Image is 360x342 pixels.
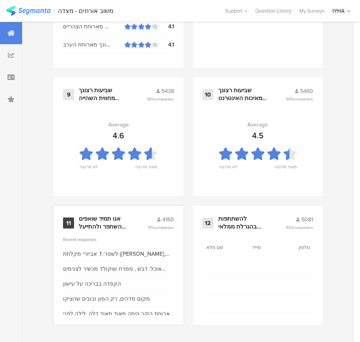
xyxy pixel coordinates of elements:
[162,216,174,224] span: 4150
[219,164,237,175] div: לא מרוצה
[293,96,313,102] span: completion
[295,7,328,15] a: My Surveys
[63,280,121,288] div: הקפדה בבריכה על עישון
[332,7,345,15] div: IYHA
[6,6,50,16] img: segmanta logo
[218,215,267,230] div: להשתתפות בהגרלת ממלאי המשובים יש למלא את הפרטים
[63,217,74,229] div: 11
[158,22,174,31] div: 4.1
[54,6,55,15] div: |
[79,87,128,102] div: שביעות רצונך מחווית השהייה בבריכה וסביבתה
[293,225,313,230] span: completion
[252,130,264,141] div: 4.5
[154,96,174,102] span: completion
[147,225,174,230] span: 75%
[147,96,174,102] span: 98%
[202,89,213,100] div: 10
[154,225,174,230] span: completion
[251,7,295,15] a: Question Library
[286,96,313,102] span: 99%
[301,216,313,224] span: 5081
[247,121,268,129] div: Average
[63,41,124,49] div: שביעות רצונך מארוחת הערב
[161,87,174,95] span: 5438
[108,121,129,129] div: Average
[63,22,124,31] div: שביעות רצונך מארוחת הצהריים
[79,215,128,230] div: אנו תמיד שואפים להשתפר ולהתייעל ודעתך חשובה לנו
[286,225,313,230] span: 93%
[206,244,242,251] section: שם מלא
[63,250,174,258] div: לשפר: 1. אביזרי מקלחת ([PERSON_NAME], מוט למזלף), מרכך שיער. 2. אפשרות קליפסים להצמיד מיטות כך של...
[158,41,174,49] div: 4.1
[63,236,174,243] div: Recent responses
[135,164,157,175] div: מאוד מרוצה
[63,265,174,273] div: אוכל: דבש , ממרח שוקולד מכשיר לצנימים לפרוסות לחם ,
[299,244,334,251] section: טלפון
[113,130,124,141] div: 4.6
[300,87,313,95] span: 5460
[275,164,297,175] div: מאוד מרוצה
[58,7,113,15] div: משוב אורחים - מצדה
[252,244,288,251] section: מייל
[63,89,74,100] div: 9
[202,217,213,229] div: 12
[80,164,98,175] div: לא מרוצה
[63,310,174,318] div: ארוחת בוקר היתה מאוד מאוד דלה, לילה לפני היינו האכסניה בעין [PERSON_NAME] והיה שם הרבה יותר טוב ב...
[225,5,247,17] div: Support
[63,295,150,303] div: מקום מדהים, רק המון זבובים שהציקו
[218,87,267,102] div: שביעות רצונך מאיכות האינטרנט האלחוטי בשטחי האכסניה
